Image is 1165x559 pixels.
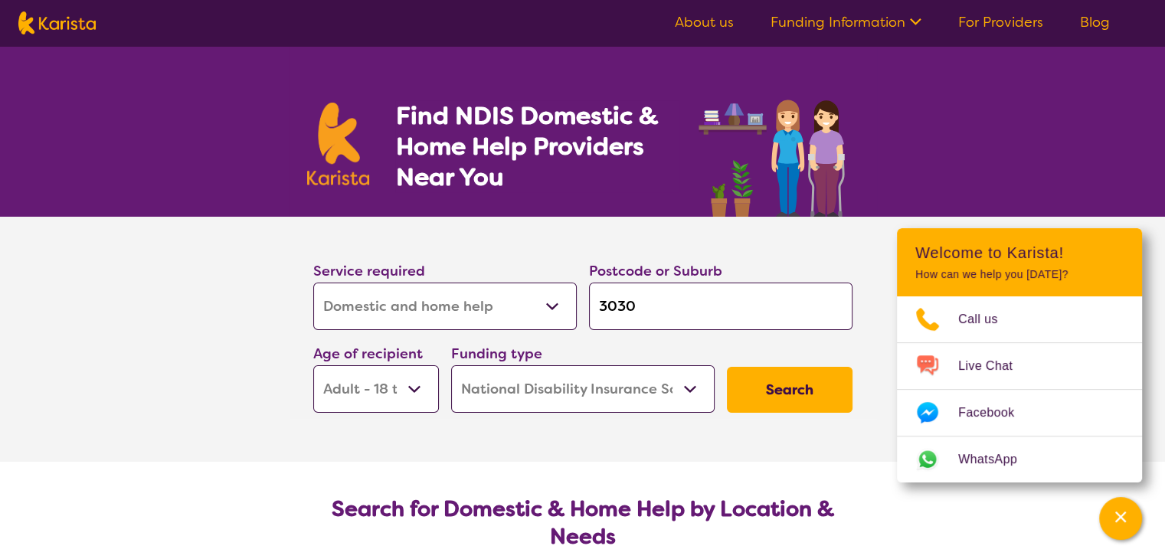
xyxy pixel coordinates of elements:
button: Search [727,367,852,413]
a: Blog [1080,13,1110,31]
div: Channel Menu [897,228,1142,482]
img: Karista logo [307,103,370,185]
span: Call us [958,308,1016,331]
label: Age of recipient [313,345,423,363]
a: For Providers [958,13,1043,31]
span: WhatsApp [958,448,1036,471]
p: How can we help you [DATE]? [915,268,1124,281]
a: About us [675,13,734,31]
h2: Search for Domestic & Home Help by Location & Needs [326,495,840,551]
span: Facebook [958,401,1032,424]
label: Service required [313,262,425,280]
ul: Choose channel [897,296,1142,482]
label: Postcode or Suburb [589,262,722,280]
button: Channel Menu [1099,497,1142,540]
a: Web link opens in a new tab. [897,436,1142,482]
h1: Find NDIS Domestic & Home Help Providers Near You [395,100,679,192]
span: Live Chat [958,355,1031,378]
h2: Welcome to Karista! [915,244,1124,262]
label: Funding type [451,345,542,363]
a: Funding Information [771,13,921,31]
input: Type [589,283,852,330]
img: domestic-help [694,83,858,217]
img: Karista logo [18,11,96,34]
